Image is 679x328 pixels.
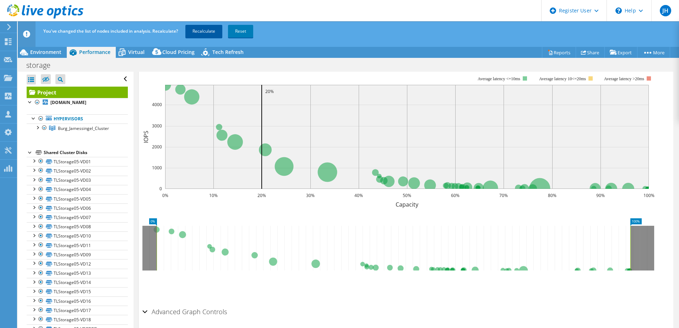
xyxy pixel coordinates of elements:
[257,192,266,198] text: 20%
[209,192,218,198] text: 10%
[576,47,605,58] a: Share
[27,157,128,166] a: TLStorage05-VD01
[27,259,128,268] a: TLStorage05-VD12
[50,99,86,105] b: [DOMAIN_NAME]
[27,296,128,306] a: TLStorage05-VD16
[30,49,61,55] span: Environment
[159,186,162,192] text: 0
[539,76,586,81] tspan: Average latency 10<=20ms
[27,213,128,222] a: TLStorage05-VD07
[27,87,128,98] a: Project
[643,192,654,198] text: 100%
[27,166,128,175] a: TLStorage05-VD02
[27,269,128,278] a: TLStorage05-VD13
[27,241,128,250] a: TLStorage05-VD11
[396,201,419,208] text: Capacity
[128,49,145,55] span: Virtual
[615,7,622,14] svg: \n
[152,123,162,129] text: 3000
[152,102,162,108] text: 4000
[604,76,644,81] text: Average latency >20ms
[306,192,315,198] text: 30%
[27,287,128,296] a: TLStorage05-VD15
[27,278,128,287] a: TLStorage05-VD14
[142,131,150,143] text: IOPS
[27,114,128,124] a: Hypervisors
[162,192,168,198] text: 0%
[548,192,556,198] text: 80%
[212,49,244,55] span: Tech Refresh
[27,315,128,324] a: TLStorage05-VD18
[58,125,109,131] span: Burg_Jamessingel_Cluster
[604,47,637,58] a: Export
[27,185,128,194] a: TLStorage05-VD04
[185,25,222,38] a: Recalculate
[478,76,520,81] tspan: Average latency <=10ms
[499,192,508,198] text: 70%
[637,47,670,58] a: More
[79,49,110,55] span: Performance
[43,28,178,34] span: You've changed the list of nodes included in analysis. Recalculate?
[27,203,128,213] a: TLStorage05-VD06
[152,144,162,150] text: 2000
[27,306,128,315] a: TLStorage05-VD17
[23,61,61,69] h1: storage
[228,25,253,38] a: Reset
[27,176,128,185] a: TLStorage05-VD03
[27,231,128,241] a: TLStorage05-VD10
[27,194,128,203] a: TLStorage05-VD05
[27,98,128,107] a: [DOMAIN_NAME]
[451,192,460,198] text: 60%
[660,5,671,16] span: JH
[152,165,162,171] text: 1000
[403,192,411,198] text: 50%
[596,192,605,198] text: 90%
[354,192,363,198] text: 40%
[44,148,128,157] div: Shared Cluster Disks
[27,222,128,231] a: TLStorage05-VD08
[265,88,274,94] text: 20%
[162,49,195,55] span: Cloud Pricing
[27,124,128,133] a: Burg_Jamessingel_Cluster
[27,250,128,259] a: TLStorage05-VD09
[142,305,227,319] h2: Advanced Graph Controls
[542,47,576,58] a: Reports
